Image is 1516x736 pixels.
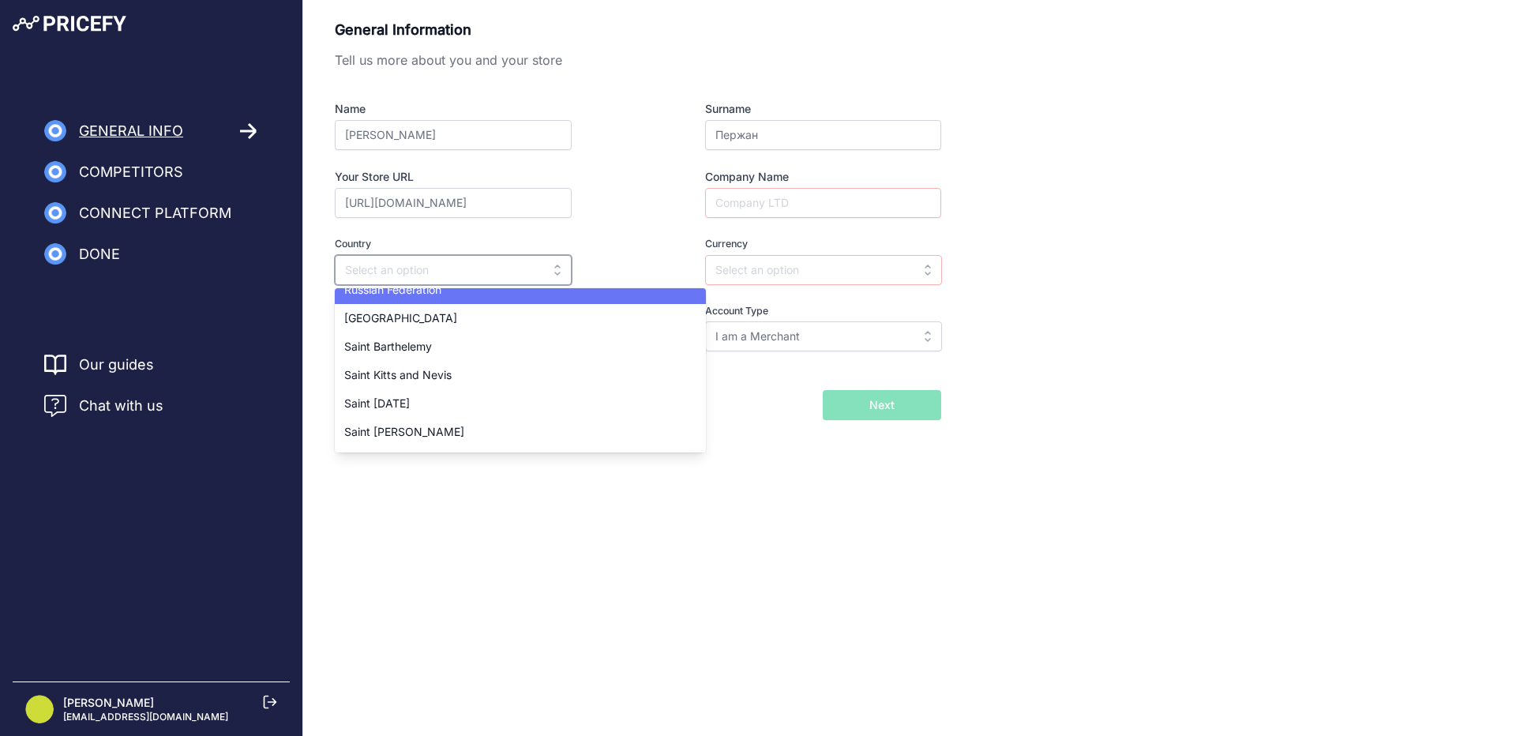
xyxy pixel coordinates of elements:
[344,396,410,410] span: Saint [DATE]
[344,340,432,353] span: Saint Barthelemy
[705,255,942,285] input: Select an option
[705,101,941,117] label: Surname
[344,283,441,296] span: Russian Federation
[705,237,941,252] label: Currency
[869,397,895,413] span: Next
[335,51,941,69] p: Tell us more about you and your store
[79,243,120,265] span: Done
[79,202,231,224] span: Connect Platform
[335,188,572,218] input: https://www.storeurl.com
[44,395,163,417] a: Chat with us
[79,395,163,417] span: Chat with us
[705,188,941,218] input: Company LTD
[335,237,629,252] label: Country
[335,255,572,285] input: Select an option
[344,368,452,381] span: Saint Kitts and Nevis
[335,169,629,185] label: Your Store URL
[335,19,941,41] p: General Information
[13,16,126,32] img: Pricefy Logo
[344,311,457,325] span: [GEOGRAPHIC_DATA]
[63,711,228,723] p: [EMAIL_ADDRESS][DOMAIN_NAME]
[823,390,941,420] button: Next
[63,695,228,711] p: [PERSON_NAME]
[79,120,183,142] span: General Info
[79,161,183,183] span: Competitors
[344,425,464,438] span: Saint [PERSON_NAME]
[335,101,629,117] label: Name
[705,304,941,319] label: Account Type
[79,354,154,376] a: Our guides
[705,169,941,185] label: Company Name
[705,321,942,351] input: Select an option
